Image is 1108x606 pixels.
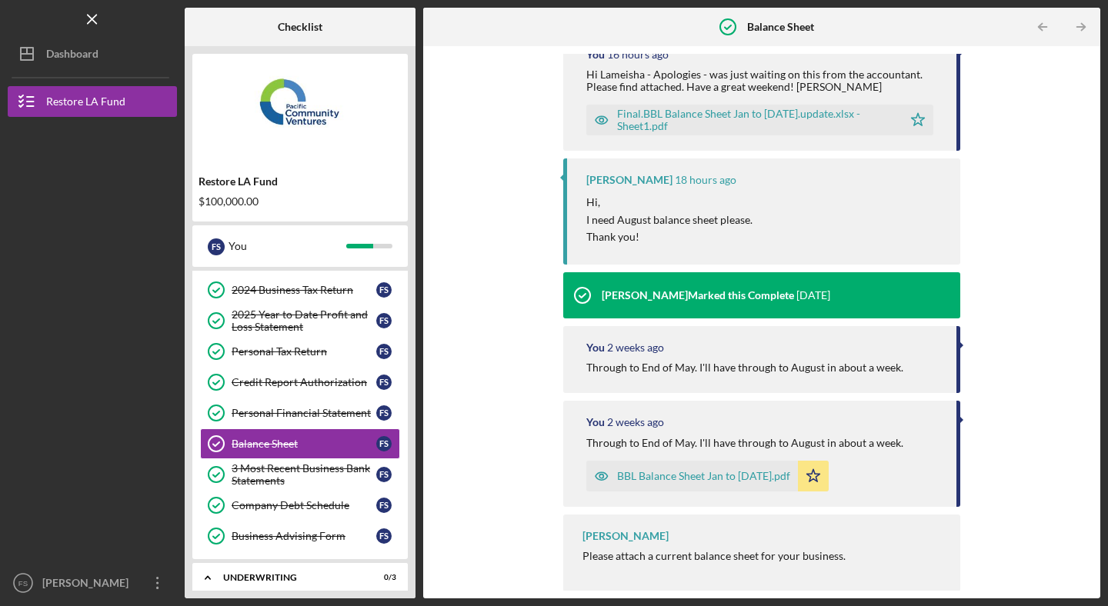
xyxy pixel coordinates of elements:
[586,437,903,449] div: Through to End of May. I'll have through to August in about a week.
[232,407,376,419] div: Personal Financial Statement
[582,550,846,562] div: Please attach a current balance sheet for your business.
[8,38,177,69] button: Dashboard
[208,238,225,255] div: F S
[369,573,396,582] div: 0 / 3
[200,367,400,398] a: Credit Report AuthorizationFS
[200,398,400,428] a: Personal Financial StatementFS
[586,48,605,61] div: You
[232,462,376,487] div: 3 Most Recent Business Bank Statements
[617,470,790,482] div: BBL Balance Sheet Jan to [DATE].pdf
[675,174,736,186] time: 2025-09-19 16:49
[200,521,400,551] a: Business Advising FormFS
[232,499,376,511] div: Company Debt Schedule
[278,21,322,33] b: Checklist
[376,528,392,544] div: F S
[617,108,895,132] div: Final.BBL Balance Sheet Jan to [DATE].update.xlsx - Sheet1.pdf
[582,530,669,542] div: [PERSON_NAME]
[607,416,664,428] time: 2025-09-05 19:16
[586,194,753,211] p: Hi,
[46,38,98,73] div: Dashboard
[199,195,402,208] div: $100,000.00
[200,428,400,459] a: Balance SheetFS
[586,174,672,186] div: [PERSON_NAME]
[8,568,177,598] button: FS[PERSON_NAME]
[607,341,664,354] time: 2025-09-05 19:16
[232,530,376,542] div: Business Advising Form
[232,284,376,296] div: 2024 Business Tax Return
[747,21,814,33] b: Balance Sheet
[607,48,669,61] time: 2025-09-19 19:40
[199,175,402,188] div: Restore LA Fund
[46,86,125,121] div: Restore LA Fund
[232,438,376,450] div: Balance Sheet
[200,459,400,490] a: 3 Most Recent Business Bank StatementsFS
[586,228,753,245] p: Thank you!
[232,345,376,358] div: Personal Tax Return
[796,289,830,301] time: 2025-09-12 21:19
[200,275,400,305] a: 2024 Business Tax ReturnFS
[38,568,138,602] div: [PERSON_NAME]
[232,376,376,388] div: Credit Report Authorization
[200,336,400,367] a: Personal Tax ReturnFS
[376,436,392,451] div: F S
[376,282,392,298] div: F S
[223,573,358,582] div: Underwriting
[232,308,376,333] div: 2025 Year to Date Profit and Loss Statement
[376,498,392,513] div: F S
[586,68,941,93] div: Hi Lameisha - Apologies - was just waiting on this from the accountant. Please find attached. Hav...
[586,361,903,374] div: Through to End of May. I'll have through to August in about a week.
[586,461,829,491] button: BBL Balance Sheet Jan to [DATE].pdf
[586,211,753,228] p: I need August balance sheet please.
[586,341,605,354] div: You
[376,313,392,328] div: F S
[586,105,933,135] button: Final.BBL Balance Sheet Jan to [DATE].update.xlsx - Sheet1.pdf
[376,344,392,359] div: F S
[200,305,400,336] a: 2025 Year to Date Profit and Loss StatementFS
[376,405,392,421] div: F S
[376,467,392,482] div: F S
[229,233,346,259] div: You
[200,490,400,521] a: Company Debt ScheduleFS
[192,62,408,154] img: Product logo
[18,579,28,588] text: FS
[602,289,794,301] div: [PERSON_NAME] Marked this Complete
[376,375,392,390] div: F S
[586,416,605,428] div: You
[8,86,177,117] button: Restore LA Fund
